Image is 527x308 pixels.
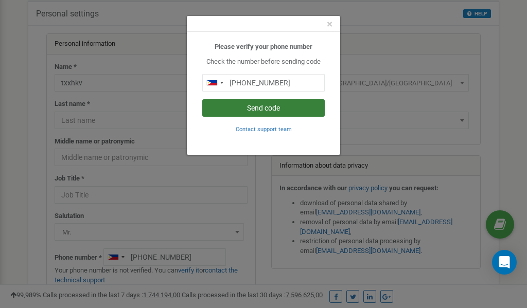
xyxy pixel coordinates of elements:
[202,99,325,117] button: Send code
[492,250,517,275] div: Open Intercom Messenger
[215,43,312,50] b: Please verify your phone number
[236,126,292,133] small: Contact support team
[202,57,325,67] p: Check the number before sending code
[327,19,332,30] button: Close
[236,125,292,133] a: Contact support team
[203,75,226,91] div: Telephone country code
[327,18,332,30] span: ×
[202,74,325,92] input: 0905 123 4567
